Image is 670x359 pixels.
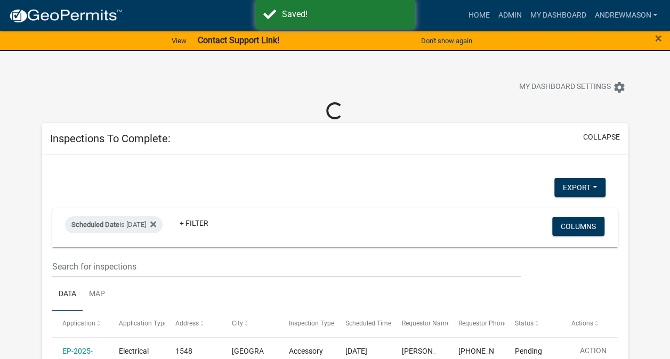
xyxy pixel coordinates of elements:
span: City [232,320,243,327]
a: Map [83,278,111,312]
a: View [167,32,191,50]
span: Requestor Phone [458,320,507,327]
button: Export [554,178,606,197]
span: Inspection Type [288,320,334,327]
datatable-header-cell: Requestor Phone [448,311,505,337]
i: settings [613,81,626,94]
datatable-header-cell: Application Type [109,311,165,337]
span: Status [515,320,534,327]
datatable-header-cell: Application [52,311,109,337]
span: Scheduled Time [345,320,391,327]
span: My Dashboard Settings [519,81,611,94]
span: Scheduled Date [71,221,119,229]
div: is [DATE] [65,216,163,233]
datatable-header-cell: City [222,311,278,337]
button: Columns [552,217,604,236]
span: Application Type [119,320,167,327]
span: Application [62,320,95,327]
datatable-header-cell: Inspection Type [278,311,335,337]
datatable-header-cell: Status [505,311,561,337]
a: + Filter [171,214,217,233]
a: Data [52,278,83,312]
a: Admin [494,5,526,26]
a: My Dashboard [526,5,590,26]
a: Home [464,5,494,26]
span: Actions [571,320,593,327]
span: × [655,31,662,46]
div: Saved! [282,8,407,21]
button: My Dashboard Settingssettings [511,77,634,97]
strong: Contact Support Link! [197,35,279,45]
datatable-header-cell: Requestor Name [391,311,448,337]
datatable-header-cell: Scheduled Time [335,311,391,337]
button: Don't show again [417,32,477,50]
a: AndrewMason [590,5,661,26]
span: Address [175,320,199,327]
datatable-header-cell: Address [165,311,222,337]
span: Requestor Name [402,320,450,327]
datatable-header-cell: Actions [561,311,618,337]
input: Search for inspections [52,256,521,278]
h5: Inspections To Complete: [50,132,171,145]
button: collapse [583,132,620,143]
button: Close [655,32,662,45]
